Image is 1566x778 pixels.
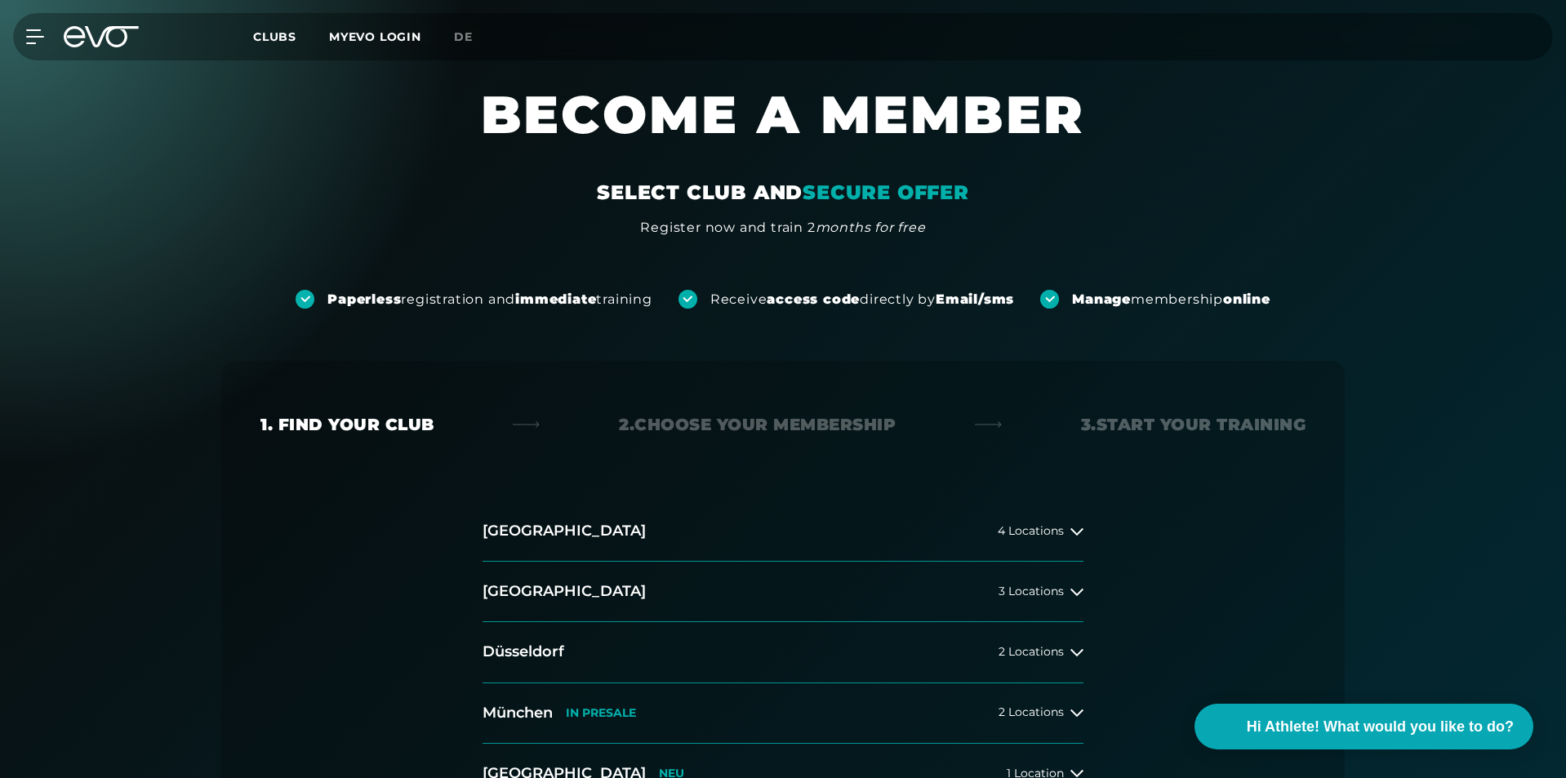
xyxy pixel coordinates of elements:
h2: München [483,703,553,723]
a: de [454,28,492,47]
span: 4 Locations [998,525,1064,537]
span: 2 Locations [999,646,1064,658]
a: MYEVO LOGIN [329,29,421,44]
span: Hi Athlete! What would you like to do? [1247,716,1514,738]
div: 2. Choose your membership [619,413,896,436]
button: Düsseldorf2 Locations [483,622,1083,682]
div: Register now and train 2 [640,218,925,238]
strong: Manage [1072,291,1131,307]
strong: Paperless [327,291,401,307]
div: Receive directly by [710,291,1014,309]
strong: immediate [515,291,596,307]
div: registration and training [327,291,652,309]
span: Clubs [253,29,296,44]
strong: online [1223,291,1270,307]
h2: [GEOGRAPHIC_DATA] [483,581,646,602]
span: 3 Locations [999,585,1064,598]
em: months for free [816,220,926,235]
div: 1. Find your club [260,413,434,436]
p: IN PRESALE [566,706,636,720]
a: Clubs [253,29,329,44]
button: Hi Athlete! What would you like to do? [1195,704,1533,749]
span: de [454,29,473,44]
button: [GEOGRAPHIC_DATA]4 Locations [483,501,1083,562]
h2: Düsseldorf [483,642,564,662]
em: SECURE OFFER [803,180,969,204]
button: [GEOGRAPHIC_DATA]3 Locations [483,562,1083,622]
div: membership [1072,291,1270,309]
h1: BECOME A MEMBER [293,82,1273,180]
h2: [GEOGRAPHIC_DATA] [483,521,646,541]
div: SELECT CLUB AND [597,180,969,206]
strong: Email/sms [936,291,1014,307]
span: 2 Locations [999,706,1064,718]
strong: access code [767,291,860,307]
div: 3. Start your Training [1081,413,1306,436]
button: MünchenIN PRESALE2 Locations [483,683,1083,744]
